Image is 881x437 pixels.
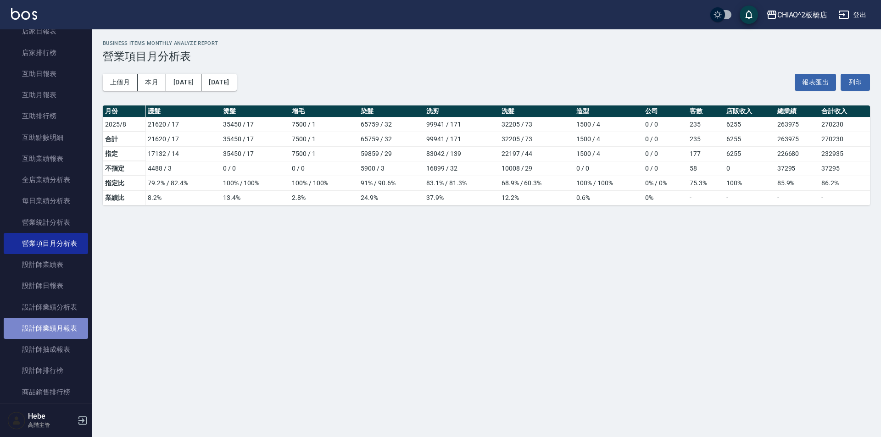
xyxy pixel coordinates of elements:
[4,190,88,211] a: 每日業績分析表
[499,161,574,176] td: 10008 / 29
[166,74,201,91] button: [DATE]
[835,6,870,23] button: 登出
[103,146,145,161] td: 指定
[4,233,88,254] a: 營業項目月分析表
[643,132,687,146] td: 0 / 0
[574,146,643,161] td: 1500 / 4
[145,132,220,146] td: 21620 / 17
[775,190,820,205] td: -
[724,132,775,146] td: 6255
[145,146,220,161] td: 17132 / 14
[103,74,138,91] button: 上個月
[819,176,870,190] td: 86.2 %
[145,117,220,132] td: 21620 / 17
[103,161,145,176] td: 不指定
[643,176,687,190] td: 0% / 0%
[4,127,88,148] a: 互助點數明細
[145,105,220,117] th: 護髮
[290,105,358,117] th: 增毛
[424,190,499,205] td: 37.9 %
[221,190,290,205] td: 13.4 %
[103,117,145,132] td: 2025/8
[4,360,88,381] a: 設計師排行榜
[4,212,88,233] a: 營業統計分析表
[499,146,574,161] td: 22197 / 44
[819,117,870,132] td: 270230
[819,105,870,117] th: 合計收入
[424,117,499,132] td: 99941 / 171
[687,161,724,176] td: 58
[4,254,88,275] a: 設計師業績表
[358,132,424,146] td: 65759 / 32
[424,105,499,117] th: 洗剪
[103,40,870,46] h2: Business Items Monthly Analyze Report
[687,132,724,146] td: 235
[687,105,724,117] th: 客數
[687,117,724,132] td: 235
[4,63,88,84] a: 互助日報表
[740,6,758,24] button: save
[221,105,290,117] th: 燙髮
[499,190,574,205] td: 12.2 %
[103,190,145,205] td: 業績比
[290,117,358,132] td: 7500 / 1
[4,339,88,360] a: 設計師抽成報表
[145,161,220,176] td: 4488 / 3
[7,411,26,430] img: Person
[724,190,775,205] td: -
[145,190,220,205] td: 8.2 %
[574,176,643,190] td: 100% / 100%
[424,176,499,190] td: 83.1% / 81.3%
[358,105,424,117] th: 染髮
[574,132,643,146] td: 1500 / 4
[775,117,820,132] td: 263975
[499,105,574,117] th: 洗髮
[775,105,820,117] th: 總業績
[724,117,775,132] td: 6255
[358,190,424,205] td: 24.9 %
[724,105,775,117] th: 店販收入
[643,161,687,176] td: 0 / 0
[4,297,88,318] a: 設計師業績分析表
[4,84,88,105] a: 互助月報表
[221,146,290,161] td: 35450 / 17
[777,9,828,21] div: CHIAO^2板橋店
[4,318,88,339] a: 設計師業績月報表
[499,117,574,132] td: 32205 / 73
[103,176,145,190] td: 指定比
[28,421,75,429] p: 高階主管
[358,146,424,161] td: 59859 / 29
[819,146,870,161] td: 232935
[4,105,88,127] a: 互助排行榜
[643,146,687,161] td: 0 / 0
[221,132,290,146] td: 35450 / 17
[763,6,831,24] button: CHIAO^2板橋店
[775,132,820,146] td: 263975
[103,105,145,117] th: 月份
[574,117,643,132] td: 1500 / 4
[201,74,236,91] button: [DATE]
[499,132,574,146] td: 32205 / 73
[574,161,643,176] td: 0 / 0
[499,176,574,190] td: 68.9% / 60.3%
[819,132,870,146] td: 270230
[290,132,358,146] td: 7500 / 1
[819,161,870,176] td: 37295
[687,146,724,161] td: 177
[643,105,687,117] th: 公司
[28,412,75,421] h5: Hebe
[775,176,820,190] td: 85.9 %
[103,132,145,146] td: 合計
[358,161,424,176] td: 5900 / 3
[103,105,870,205] table: a dense table
[724,176,775,190] td: 100 %
[795,74,836,91] button: 報表匯出
[687,190,724,205] td: -
[424,161,499,176] td: 16899 / 32
[11,8,37,20] img: Logo
[4,21,88,42] a: 店家日報表
[687,176,724,190] td: 75.3 %
[4,403,88,424] a: 商品消耗明細
[819,190,870,205] td: -
[4,148,88,169] a: 互助業績報表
